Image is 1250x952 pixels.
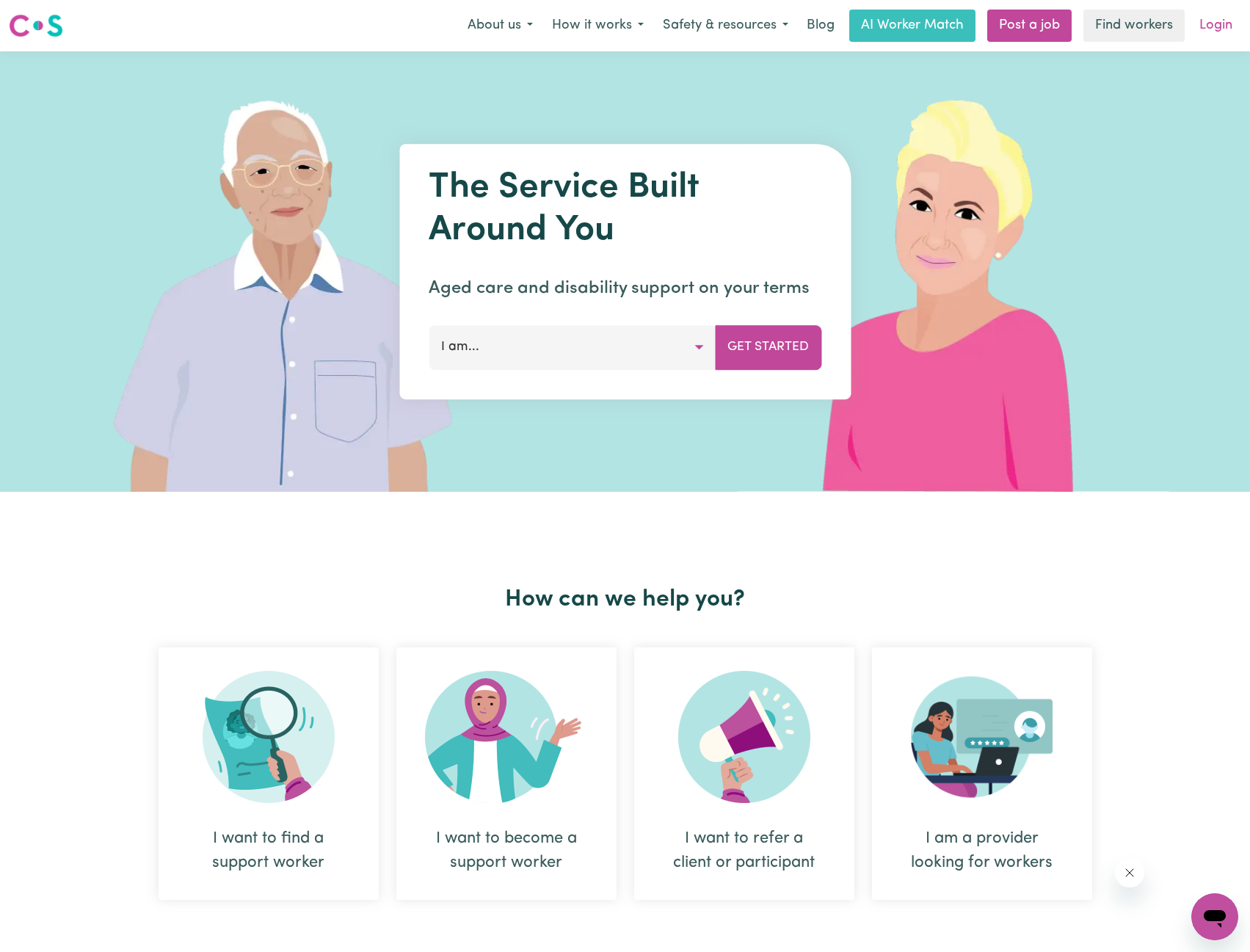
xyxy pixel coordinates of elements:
div: I want to refer a client or participant [669,826,819,875]
button: Safety & resources [653,10,798,41]
iframe: Close message [1115,858,1144,887]
a: AI Worker Match [849,10,975,42]
a: Post a job [987,10,1072,42]
button: Get Started [715,325,821,369]
a: Careseekers logo [9,9,63,43]
span: Need any help? [9,10,89,22]
img: Provider [911,671,1053,803]
img: Search [203,671,335,803]
button: I am... [429,325,716,369]
button: About us [458,10,542,41]
div: I want to become a support worker [396,647,617,900]
a: Login [1191,10,1241,42]
div: I want to find a support worker [159,647,379,900]
button: How it works [542,10,653,41]
div: I am a provider looking for workers [907,826,1057,875]
div: I am a provider looking for workers [872,647,1092,900]
a: Find workers [1083,10,1185,42]
a: Blog [798,10,843,42]
div: I want to refer a client or participant [634,647,854,900]
h1: The Service Built Around You [429,167,821,252]
div: I want to become a support worker [432,826,581,875]
img: Careseekers logo [9,12,63,39]
div: I want to find a support worker [194,826,344,875]
h2: How can we help you? [150,586,1101,614]
img: Become Worker [425,671,588,803]
p: Aged care and disability support on your terms [429,275,821,302]
img: Refer [678,671,810,803]
iframe: Button to launch messaging window [1191,893,1238,940]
